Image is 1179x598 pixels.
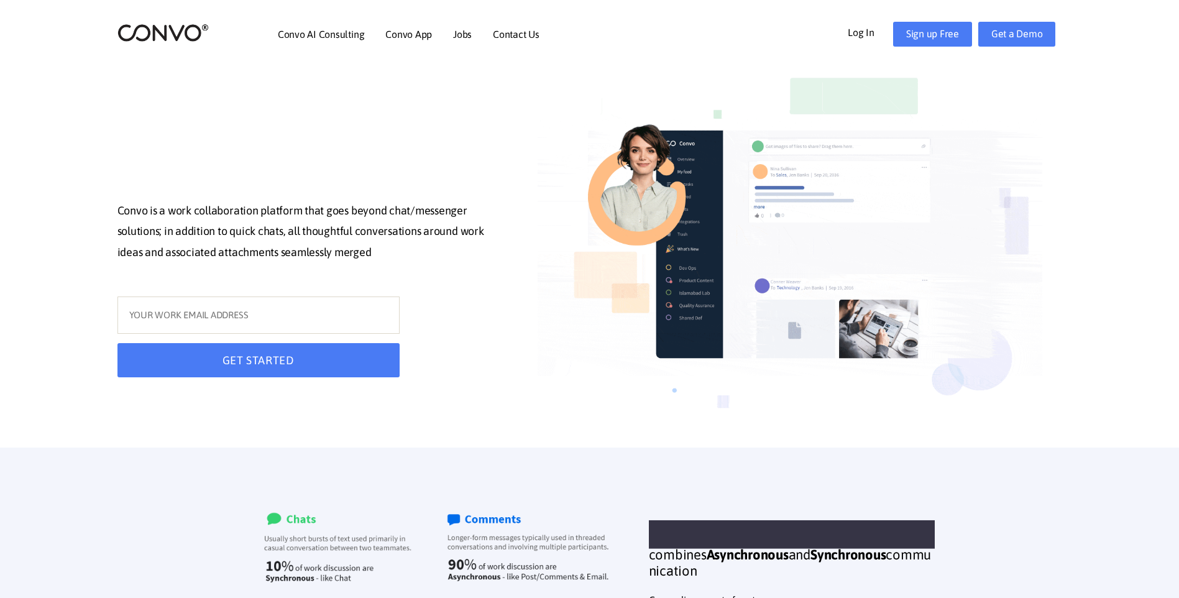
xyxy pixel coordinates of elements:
a: Convo App [385,29,432,39]
strong: Asynchronous [707,546,789,563]
a: Sign up Free [893,22,972,47]
img: image_not_found [538,56,1042,448]
span: WORK. SHARE. COLLABORATE [649,520,935,549]
strong: Synchronous [810,546,886,563]
a: Contact Us [493,29,539,39]
p: Convo is a work collaboration platform that goes beyond chat/messenger solutions; in addition to ... [117,200,500,266]
input: YOUR WORK EMAIL ADDRESS [117,297,400,334]
h3: [PERSON_NAME]'s perfectly combines and communication [649,530,935,588]
button: GET STARTED [117,343,400,377]
a: Convo AI Consulting [278,29,364,39]
a: Get a Demo [978,22,1056,47]
a: Jobs [453,29,472,39]
img: logo_2.png [117,23,209,42]
a: Log In [848,22,893,42]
